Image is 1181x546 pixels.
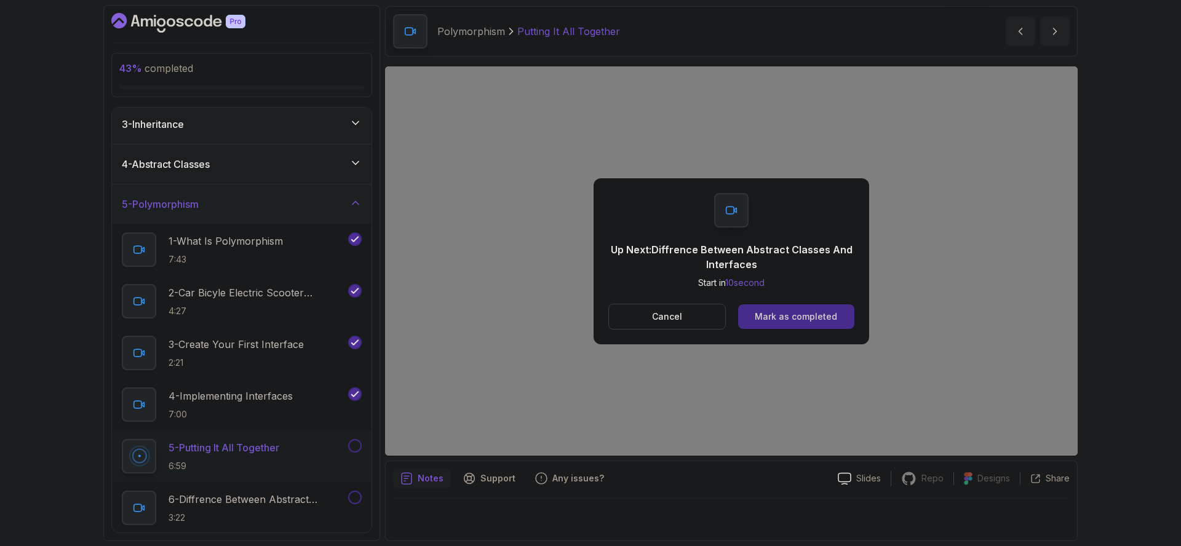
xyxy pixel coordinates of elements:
p: 6 - Diffrence Between Abstract Classes And Interfaces [169,492,346,507]
p: Putting It All Together [517,24,620,39]
span: 43 % [119,62,142,74]
button: 4-Abstract Classes [112,144,372,184]
button: Feedback button [528,469,611,488]
button: 5-Putting It All Together6:59 [122,439,362,473]
h3: 3 - Inheritance [122,117,184,132]
button: Mark as completed [738,304,854,329]
button: Cancel [608,304,726,330]
p: 7:00 [169,408,293,421]
a: Dashboard [111,13,274,33]
button: notes button [393,469,451,488]
button: next content [1040,17,1070,46]
p: Polymorphism [437,24,505,39]
p: Cancel [652,311,682,323]
p: 2:21 [169,357,304,369]
p: 4:27 [169,305,346,317]
button: 6-Diffrence Between Abstract Classes And Interfaces3:22 [122,491,362,525]
p: Start in [608,277,854,289]
p: 1 - What Is Polymorphism [169,234,283,248]
button: 3-Create Your First Interface2:21 [122,336,362,370]
p: 5 - Putting It All Together [169,440,279,455]
p: 3:22 [169,512,346,524]
a: Slides [828,472,891,485]
span: 10 second [725,277,765,288]
p: Support [480,472,515,485]
button: 4-Implementing Interfaces7:00 [122,387,362,422]
p: Any issues? [552,472,604,485]
button: 2-Car Bicyle Electric Scooter Example4:27 [122,284,362,318]
button: Share [1020,472,1070,485]
p: Up Next: Diffrence Between Abstract Classes And Interfaces [608,242,854,272]
span: completed [119,62,193,74]
p: Designs [977,472,1010,485]
p: 3 - Create Your First Interface [169,337,304,352]
h3: 5 - Polymorphism [122,197,199,212]
p: Share [1046,472,1070,485]
button: 1-What Is Polymorphism7:43 [122,232,362,267]
button: previous content [1006,17,1035,46]
p: 7:43 [169,253,283,266]
button: 3-Inheritance [112,105,372,144]
div: Mark as completed [755,311,837,323]
button: Support button [456,469,523,488]
p: Slides [856,472,881,485]
p: Repo [921,472,944,485]
iframe: 5 - Putting it all together [385,66,1078,456]
p: 4 - Implementing Interfaces [169,389,293,403]
p: 2 - Car Bicyle Electric Scooter Example [169,285,346,300]
button: 5-Polymorphism [112,184,372,224]
p: Notes [418,472,443,485]
p: 6:59 [169,460,279,472]
h3: 4 - Abstract Classes [122,157,210,172]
